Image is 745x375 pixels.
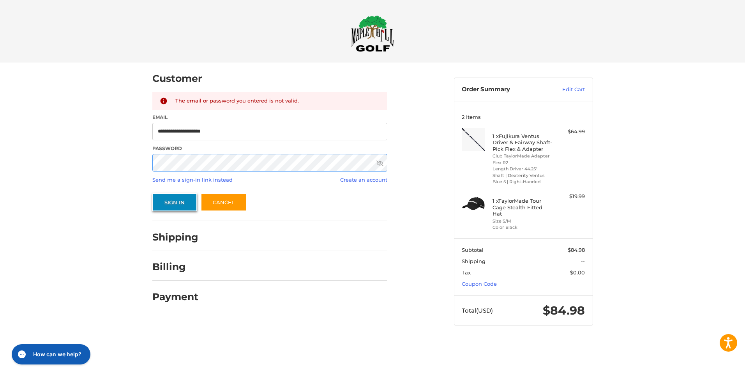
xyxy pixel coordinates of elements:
li: Size S/M [493,218,552,225]
a: Create an account [340,177,387,183]
h2: Billing [152,261,198,273]
span: $0.00 [570,269,585,276]
li: Length Driver 44.25" [493,166,552,172]
h2: Payment [152,291,198,303]
div: The email or password you entered is not valid. [175,97,380,105]
span: $84.98 [543,303,585,318]
h4: 1 x TaylorMade Tour Cage Stealth Fitted Hat [493,198,552,217]
div: $64.99 [554,128,585,136]
li: Color Black [493,224,552,231]
div: $19.99 [554,193,585,200]
h2: Customer [152,73,202,85]
img: Maple Hill Golf [351,15,394,52]
span: -- [581,258,585,264]
span: Shipping [462,258,485,264]
h3: 2 Items [462,114,585,120]
span: $84.98 [568,247,585,253]
h4: 1 x Fujikura Ventus Driver & Fairway Shaft- Pick Flex & Adapter [493,133,552,152]
h3: Order Summary [462,86,546,94]
a: Send me a sign-in link instead [152,177,233,183]
a: Cancel [201,193,247,211]
a: Coupon Code [462,281,497,287]
a: Edit Cart [546,86,585,94]
label: Password [152,145,387,152]
label: Email [152,114,387,121]
iframe: Gorgias live chat messenger [8,341,93,367]
span: Tax [462,269,471,276]
h2: Shipping [152,231,198,243]
span: Subtotal [462,247,484,253]
li: Shaft | Dexterity Ventus Blue 5 | Right-Handed [493,172,552,185]
span: Total (USD) [462,307,493,314]
li: Club TaylorMade Adapter [493,153,552,159]
li: Flex R2 [493,159,552,166]
button: Sign In [152,193,197,211]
